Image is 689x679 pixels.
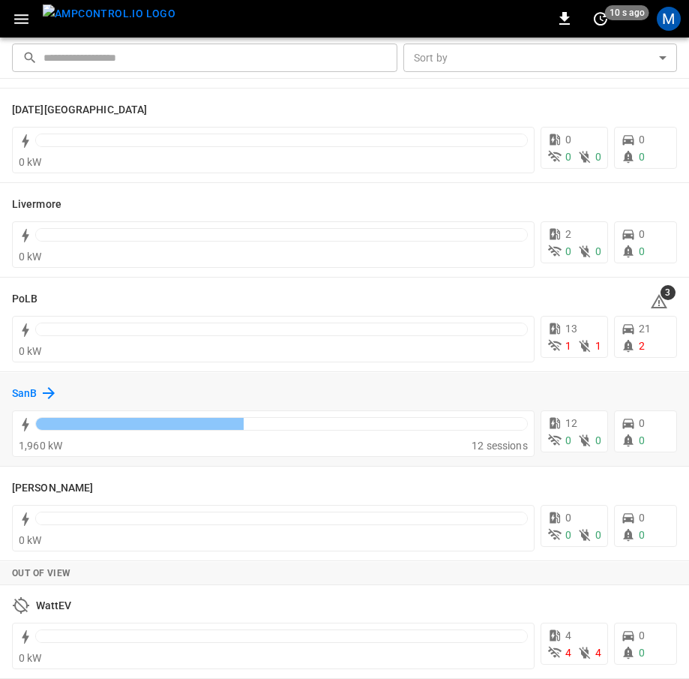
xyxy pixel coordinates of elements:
span: 12 sessions [472,440,528,452]
h6: Karma Center [12,102,147,119]
span: 0 [639,417,645,429]
span: 4 [595,647,601,659]
span: 3 [661,285,676,300]
span: 0 kW [19,652,42,664]
img: ampcontrol.io logo [43,5,175,23]
span: 0 [565,151,571,163]
h6: WattEV [36,598,72,614]
span: 1 [595,340,601,352]
span: 0 [565,529,571,541]
span: 4 [565,629,571,641]
button: set refresh interval [589,7,613,31]
h6: SanB [12,386,37,402]
span: 0 [639,228,645,240]
span: 0 kW [19,534,42,546]
h6: Livermore [12,197,61,213]
span: 0 [639,245,645,257]
span: 13 [565,323,577,335]
span: 12 [565,417,577,429]
span: 0 [565,245,571,257]
span: 0 [595,529,601,541]
span: 0 [639,512,645,524]
span: 0 [639,151,645,163]
h6: PoLB [12,291,37,308]
span: 0 [639,629,645,641]
span: 0 [639,647,645,659]
span: 2 [565,228,571,240]
span: 1,960 kW [19,440,62,452]
span: 0 [639,434,645,446]
span: 2 [639,340,645,352]
span: 0 [565,434,571,446]
span: 0 [639,134,645,146]
span: 10 s ago [605,5,649,20]
span: 1 [565,340,571,352]
span: 0 [595,245,601,257]
span: 0 [565,134,571,146]
span: 0 kW [19,251,42,263]
span: 0 kW [19,156,42,168]
span: 21 [639,323,651,335]
span: 0 kW [19,345,42,357]
span: 0 [595,434,601,446]
div: profile-icon [657,7,681,31]
span: 4 [565,647,571,659]
strong: Out of View [12,568,70,578]
h6: Vernon [12,480,93,497]
span: 0 [639,529,645,541]
span: 0 [595,151,601,163]
span: 0 [565,512,571,524]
